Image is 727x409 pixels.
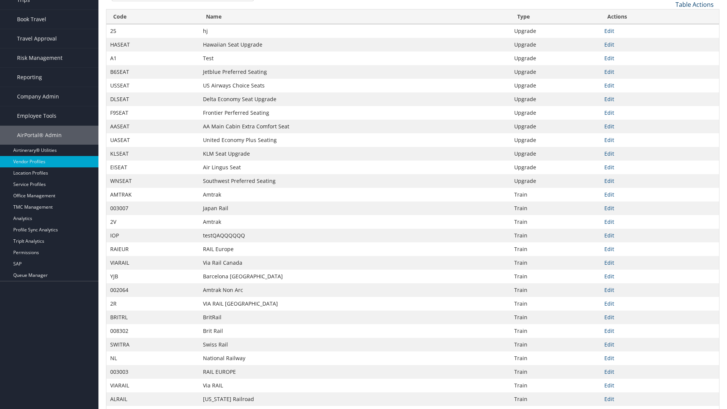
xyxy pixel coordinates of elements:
[17,10,46,29] span: Book Travel
[106,270,199,283] td: YJB
[510,174,601,188] td: Upgrade
[604,314,614,321] a: Edit
[604,341,614,348] a: Edit
[199,38,510,52] td: Hawaiian Seat Upgrade
[510,147,601,161] td: Upgrade
[106,338,199,351] td: SWITRA
[510,38,601,52] td: Upgrade
[106,79,199,92] td: USSEAT
[510,324,601,338] td: Train
[106,392,199,406] td: ALRAIL
[199,9,510,24] th: Name: activate to sort column ascending
[106,120,199,133] td: AASEAT
[17,68,42,87] span: Reporting
[604,368,614,375] a: Edit
[604,286,614,293] a: Edit
[510,270,601,283] td: Train
[199,215,510,229] td: Amtrak
[604,327,614,334] a: Edit
[604,191,614,198] a: Edit
[106,379,199,392] td: VIARAIL
[106,106,199,120] td: F9SEAT
[604,123,614,130] a: Edit
[510,229,601,242] td: Train
[510,106,601,120] td: Upgrade
[199,256,510,270] td: Via Rail Canada
[199,229,510,242] td: testQAQQQQQQ
[604,27,614,34] a: Edit
[106,52,199,65] td: A1
[199,92,510,106] td: Delta Economy Seat Upgrade
[199,283,510,297] td: Amtrak Non Arc
[199,297,510,311] td: VIA RAIL [GEOGRAPHIC_DATA]
[199,311,510,324] td: BritRail
[106,9,199,24] th: Code: activate to sort column ascending
[199,79,510,92] td: US Airways Choice Seats
[106,161,199,174] td: EISEAT
[199,351,510,365] td: National Railway
[510,242,601,256] td: Train
[106,324,199,338] td: 008302
[199,242,510,256] td: RAIL Europe
[106,215,199,229] td: 2V
[106,147,199,161] td: KLSEAT
[510,92,601,106] td: Upgrade
[17,106,56,125] span: Employee Tools
[106,133,199,147] td: UASEAT
[199,147,510,161] td: KLM Seat Upgrade
[106,256,199,270] td: VIARAIL
[510,351,601,365] td: Train
[604,55,614,62] a: Edit
[510,188,601,201] td: Train
[199,324,510,338] td: Brit Rail
[604,164,614,171] a: Edit
[510,365,601,379] td: Train
[510,52,601,65] td: Upgrade
[199,201,510,215] td: Japan Rail
[199,270,510,283] td: Barcelona [GEOGRAPHIC_DATA]
[604,218,614,225] a: Edit
[510,311,601,324] td: Train
[106,24,199,38] td: 25
[199,161,510,174] td: Air Lingus Seat
[604,109,614,116] a: Edit
[199,24,510,38] td: hj
[604,68,614,75] a: Edit
[604,382,614,389] a: Edit
[604,395,614,403] a: Edit
[510,283,601,297] td: Train
[510,201,601,215] td: Train
[106,351,199,365] td: NL
[510,120,601,133] td: Upgrade
[199,120,510,133] td: AA Main Cabin Extra Comfort Seat
[199,365,510,379] td: RAIL EUROPE
[604,82,614,89] a: Edit
[106,297,199,311] td: 2R
[510,161,601,174] td: Upgrade
[106,38,199,52] td: HASEAT
[106,283,199,297] td: 002064
[604,95,614,103] a: Edit
[106,201,199,215] td: 003007
[199,188,510,201] td: Amtrak
[604,41,614,48] a: Edit
[510,9,601,24] th: Type: activate to sort column ascending
[604,300,614,307] a: Edit
[510,379,601,392] td: Train
[199,65,510,79] td: Jetblue Preferred Seating
[17,87,59,106] span: Company Admin
[17,29,57,48] span: Travel Approval
[17,48,62,67] span: Risk Management
[510,297,601,311] td: Train
[17,126,62,145] span: AirPortal® Admin
[676,0,714,9] a: Table Actions
[604,259,614,266] a: Edit
[199,392,510,406] td: [US_STATE] Railroad
[510,133,601,147] td: Upgrade
[604,245,614,253] a: Edit
[604,150,614,157] a: Edit
[199,133,510,147] td: United Economy Plus Seating
[106,65,199,79] td: B6SEAT
[604,136,614,144] a: Edit
[106,311,199,324] td: BRITRL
